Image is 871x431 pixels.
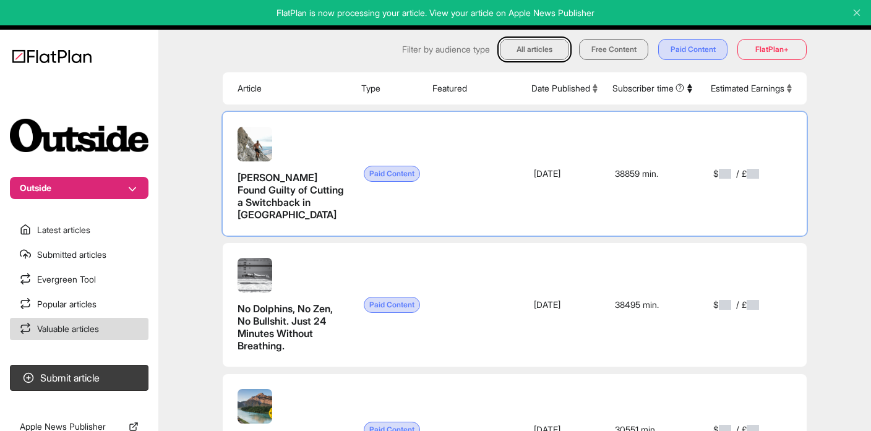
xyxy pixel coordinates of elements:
a: Submitted articles [10,244,148,266]
td: [DATE] [524,243,605,367]
button: Outside [10,177,148,199]
th: Article [223,72,354,105]
span: Paid Content [364,297,420,313]
td: 38495 min. [605,243,703,367]
span: No Dolphins, No Zen, No Bullshit. Just 24 Minutes Without Breathing. [238,302,344,352]
button: Date Published [531,82,598,95]
span: $ / £ [713,299,764,311]
a: Valuable articles [10,318,148,340]
img: No Dolphins, No Zen, No Bullshit. Just 24 Minutes Without Breathing. [238,258,272,292]
span: Subscriber time [612,82,685,95]
img: Publication Logo [10,119,148,152]
img: Michelino Sunseri Found Guilty of Cutting a Switchback in Grand Teton National Park [238,127,272,161]
a: Evergreen Tool [10,268,148,291]
span: Michelino Sunseri Found Guilty of Cutting a Switchback in Grand Teton National Park [238,171,344,221]
a: No Dolphins, No Zen, No Bullshit. Just 24 Minutes Without Breathing. [238,258,344,352]
button: Estimated Earnings [711,82,792,95]
img: The Most Adventurous Train Journeys in the World [238,389,272,424]
span: No Dolphins, No Zen, No Bullshit. Just 24 Minutes Without Breathing. [238,302,333,352]
span: [PERSON_NAME] Found Guilty of Cutting a Switchback in [GEOGRAPHIC_DATA] [238,171,344,221]
a: [PERSON_NAME] Found Guilty of Cutting a Switchback in [GEOGRAPHIC_DATA] [238,127,344,221]
th: Featured [425,72,524,105]
td: [DATE] [524,112,605,236]
button: All articles [500,39,569,60]
span: Paid Content [364,166,420,182]
td: 38859 min. [605,112,703,236]
th: Type [354,72,425,105]
a: Popular articles [10,293,148,315]
button: Submit article [10,365,148,391]
p: FlatPlan is now processing your article. View your article on Apple News Publisher [9,7,862,19]
button: Paid Content [658,39,727,60]
img: Logo [12,49,92,63]
button: FlatPlan+ [737,39,807,60]
span: $ / £ [713,168,764,180]
a: Latest articles [10,219,148,241]
span: Filter by audience type [402,43,490,56]
button: Subscriber time [612,82,692,95]
button: Free Content [579,39,648,60]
